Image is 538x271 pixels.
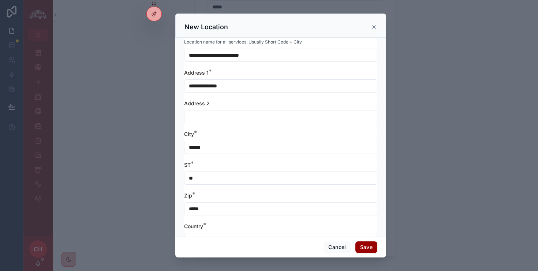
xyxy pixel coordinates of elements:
button: Save [355,241,377,253]
button: Cancel [324,241,351,253]
span: Location name for all services. Usually Short Code + City [184,39,302,45]
span: ST [184,162,191,168]
span: Zip [184,192,192,199]
span: City [184,131,194,137]
span: Country [184,223,203,229]
span: Address 1 [184,69,209,76]
span: Address 2 [184,100,210,106]
h3: New Location [184,23,228,31]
